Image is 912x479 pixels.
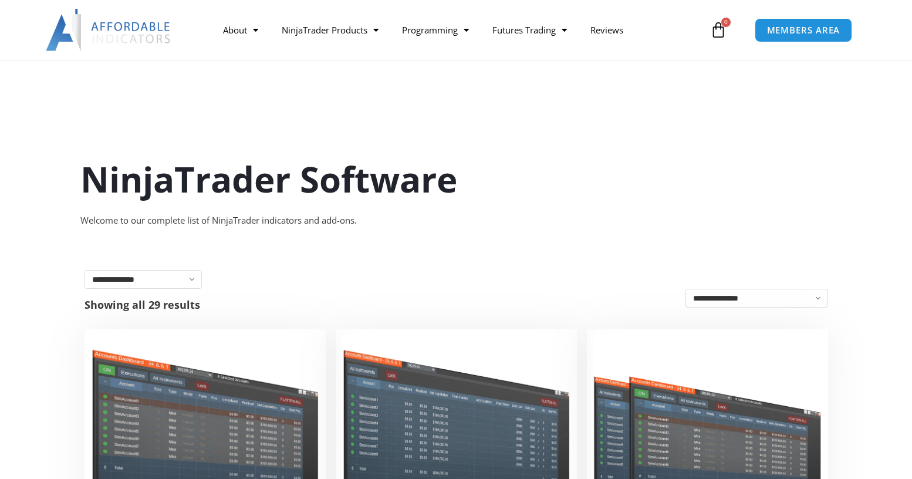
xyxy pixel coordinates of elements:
[693,13,744,47] a: 0
[685,289,828,308] select: Shop order
[80,212,832,229] div: Welcome to our complete list of NinjaTrader indicators and add-ons.
[211,16,708,43] nav: Menu
[390,16,481,43] a: Programming
[270,16,390,43] a: NinjaTrader Products
[211,16,270,43] a: About
[481,16,579,43] a: Futures Trading
[767,26,840,35] span: MEMBERS AREA
[721,18,731,27] span: 0
[80,154,832,204] h1: NinjaTrader Software
[46,9,172,51] img: LogoAI | Affordable Indicators – NinjaTrader
[579,16,635,43] a: Reviews
[755,18,853,42] a: MEMBERS AREA
[85,299,200,310] p: Showing all 29 results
